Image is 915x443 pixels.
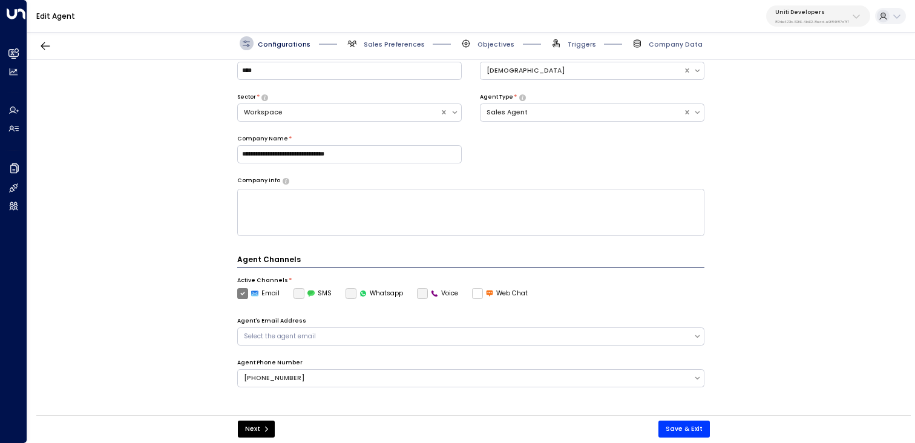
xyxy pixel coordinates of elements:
[766,5,870,27] button: Uniti Developers87de427b-52f6-4b62-8ecd-e9f84f87a7f7
[294,288,332,299] label: SMS
[237,135,288,143] label: Company Name
[237,254,705,267] h4: Agent Channels
[244,373,687,383] div: [PHONE_NUMBER]
[36,11,75,21] a: Edit Agent
[258,40,310,49] span: Configurations
[294,288,332,299] div: To activate this channel, please go to the Integrations page
[346,288,404,299] label: Whatsapp
[237,177,280,185] label: Company Info
[238,421,275,438] button: Next
[237,359,303,367] label: Agent Phone Number
[472,288,528,299] label: Web Chat
[477,40,514,49] span: Objectives
[244,108,435,117] div: Workspace
[237,288,280,299] label: Email
[244,332,687,341] div: Select the agent email
[261,94,268,100] button: Select whether your copilot will handle inquiries directly from leads or from brokers representin...
[568,40,596,49] span: Triggers
[487,108,677,117] div: Sales Agent
[417,288,459,299] label: Voice
[364,40,425,49] span: Sales Preferences
[658,421,710,438] button: Save & Exit
[480,93,513,102] label: Agent Type
[237,317,306,326] label: Agent's Email Address
[237,93,256,102] label: Sector
[775,8,849,16] p: Uniti Developers
[775,19,849,24] p: 87de427b-52f6-4b62-8ecd-e9f84f87a7f7
[283,178,289,184] button: Provide a brief overview of your company, including your industry, products or services, and any ...
[237,277,288,285] label: Active Channels
[649,40,703,49] span: Company Data
[417,288,459,299] div: To activate this channel, please go to the Integrations page
[346,288,404,299] div: To activate this channel, please go to the Integrations page
[487,66,677,76] div: [DEMOGRAPHIC_DATA]
[519,94,526,100] button: Select whether your copilot will handle inquiries directly from leads or from brokers representin...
